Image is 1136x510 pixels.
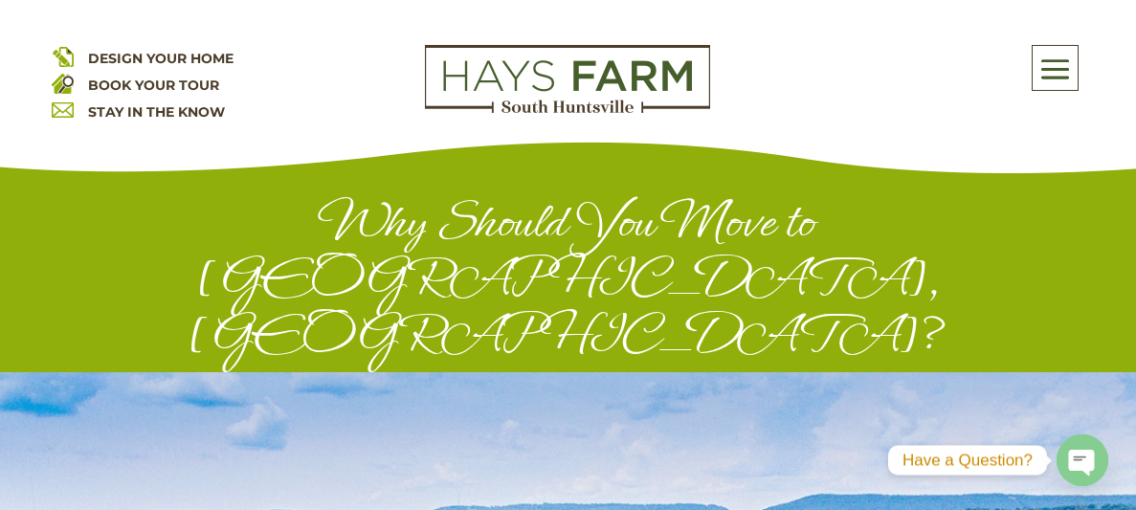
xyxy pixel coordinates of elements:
[114,193,1023,372] h1: Why Should You Move to [GEOGRAPHIC_DATA], [GEOGRAPHIC_DATA]?
[425,45,710,114] img: Logo
[425,100,710,118] a: hays farm homes huntsville development
[88,77,219,94] a: BOOK YOUR TOUR
[52,72,74,94] img: book your home tour
[88,103,225,121] a: STAY IN THE KNOW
